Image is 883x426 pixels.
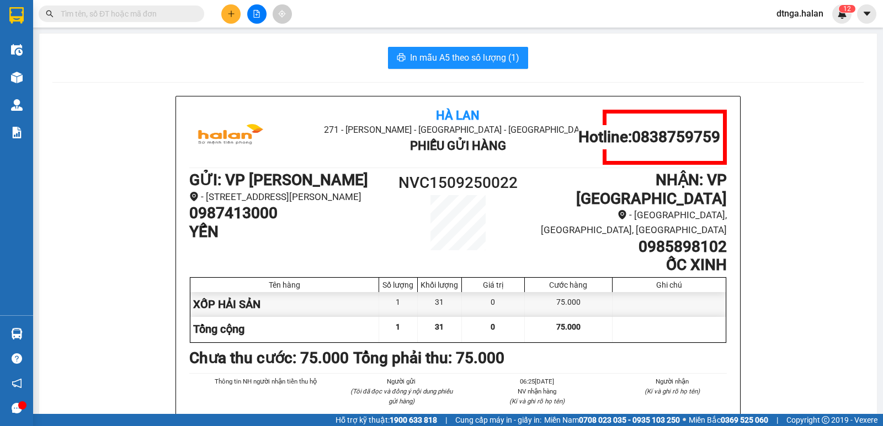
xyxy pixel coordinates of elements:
[435,322,444,331] span: 31
[396,322,400,331] span: 1
[843,5,847,13] span: 1
[525,208,727,237] li: - [GEOGRAPHIC_DATA], [GEOGRAPHIC_DATA], [GEOGRAPHIC_DATA]
[525,256,727,274] h1: ỐC XINH
[273,4,292,24] button: aim
[857,4,876,24] button: caret-down
[11,127,23,138] img: solution-icon
[618,210,627,219] span: environment
[253,10,260,18] span: file-add
[689,414,768,426] span: Miền Bắc
[839,5,855,13] sup: 12
[847,5,851,13] span: 2
[12,353,22,364] span: question-circle
[768,7,832,20] span: dtnga.halan
[189,171,368,189] b: GỬI : VP [PERSON_NAME]
[379,292,418,317] div: 1
[482,386,592,396] li: NV nhận hàng
[11,44,23,56] img: warehouse-icon
[388,47,528,69] button: printerIn mẫu A5 theo số lượng (1)
[193,322,244,336] span: Tổng cộng
[9,7,24,24] img: logo-vxr
[837,9,847,19] img: icon-new-feature
[278,10,286,18] span: aim
[11,328,23,339] img: warehouse-icon
[12,378,22,389] span: notification
[421,281,459,289] div: Khối lượng
[211,376,321,386] li: Thông tin NH người nhận tiền thu hộ
[645,387,700,395] i: (Kí và ghi rõ họ tên)
[336,414,437,426] span: Hỗ trợ kỹ thuật:
[721,416,768,424] strong: 0369 525 060
[247,4,267,24] button: file-add
[11,72,23,83] img: warehouse-icon
[509,397,565,405] i: (Kí và ghi rõ họ tên)
[615,281,723,289] div: Ghi chú
[11,99,23,111] img: warehouse-icon
[436,109,480,122] b: Hà Lan
[455,414,541,426] span: Cung cấp máy in - giấy in:
[382,281,414,289] div: Số lượng
[347,376,456,386] li: Người gửi
[618,376,727,386] li: Người nhận
[528,281,609,289] div: Cước hàng
[525,238,727,256] h1: 0985898102
[189,349,349,367] b: Chưa thu cước : 75.000
[862,9,872,19] span: caret-down
[189,190,391,204] li: - [STREET_ADDRESS][PERSON_NAME]
[189,192,199,201] span: environment
[465,281,522,289] div: Giá trị
[462,292,525,317] div: 0
[410,51,519,64] span: In mẫu A5 theo số lượng (1)
[491,322,495,331] span: 0
[12,403,22,413] span: message
[556,322,581,331] span: 75.000
[683,418,686,422] span: ⚪️
[221,4,241,24] button: plus
[46,10,54,18] span: search
[189,223,391,241] h1: YẾN
[482,376,592,386] li: 06:25[DATE]
[822,416,829,424] span: copyright
[576,171,727,208] b: NHẬN : VP [GEOGRAPHIC_DATA]
[390,416,437,424] strong: 1900 633 818
[579,416,680,424] strong: 0708 023 035 - 0935 103 250
[391,171,525,195] h1: NVC1509250022
[61,8,191,20] input: Tìm tên, số ĐT hoặc mã đơn
[544,414,680,426] span: Miền Nam
[776,414,778,426] span: |
[397,53,406,63] span: printer
[227,10,235,18] span: plus
[418,292,462,317] div: 31
[410,139,506,153] b: Phiếu Gửi Hàng
[193,281,376,289] div: Tên hàng
[353,349,504,367] b: Tổng phải thu: 75.000
[190,292,379,317] div: XỐP HẢI SẢN
[279,123,637,137] li: 271 - [PERSON_NAME] - [GEOGRAPHIC_DATA] - [GEOGRAPHIC_DATA]
[578,128,720,147] h1: Hotline: 0838759759
[525,292,613,317] div: 75.000
[350,387,453,405] i: (Tôi đã đọc và đồng ý nội dung phiếu gửi hàng)
[445,414,447,426] span: |
[189,110,272,165] img: logo.jpg
[189,204,391,223] h1: 0987413000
